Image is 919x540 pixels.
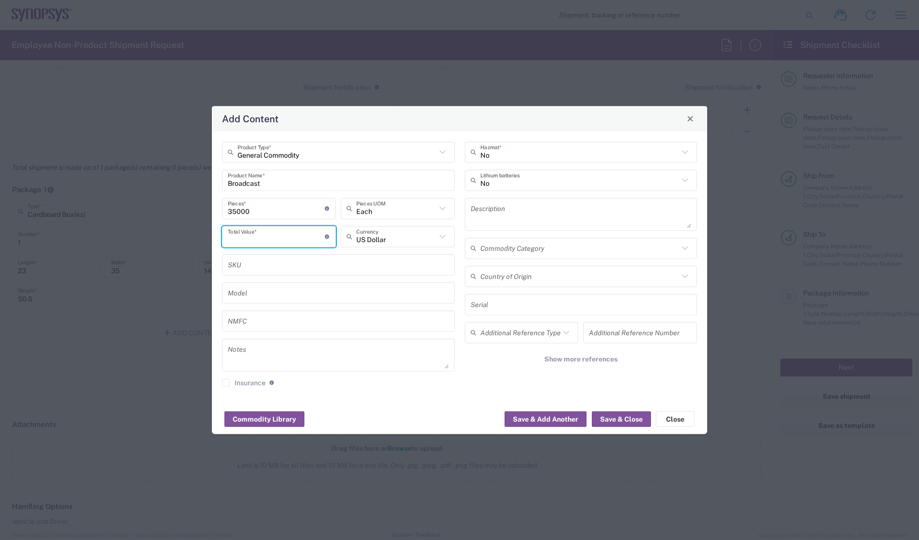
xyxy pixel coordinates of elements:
button: Commodity Library [224,411,304,427]
span: Show more references [544,354,618,363]
button: Save & Add Another [505,411,586,427]
button: Save & Close [592,411,651,427]
button: Close [656,411,695,427]
h4: Add Content [222,112,279,126]
label: Insurance [222,378,266,386]
button: Close [683,112,697,125]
